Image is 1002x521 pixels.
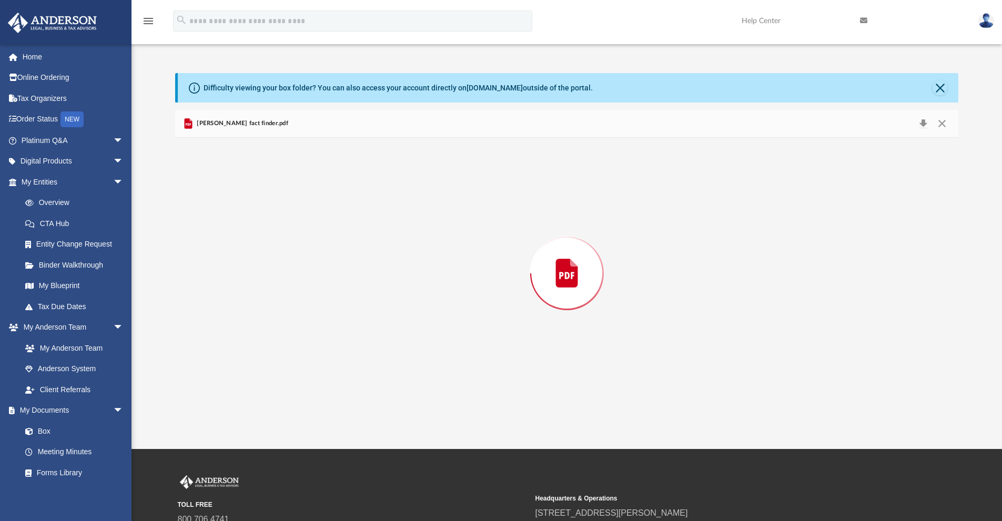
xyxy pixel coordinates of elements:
a: Tax Due Dates [15,296,139,317]
a: Platinum Q&Aarrow_drop_down [7,130,139,151]
span: arrow_drop_down [113,317,134,339]
a: My Anderson Team [15,338,129,359]
div: NEW [60,111,84,127]
a: [STREET_ADDRESS][PERSON_NAME] [535,508,688,517]
span: arrow_drop_down [113,151,134,172]
div: Preview [175,110,959,409]
span: [PERSON_NAME] fact finder.pdf [195,119,288,128]
a: Meeting Minutes [15,442,134,463]
img: User Pic [978,13,994,28]
button: Download [914,116,933,131]
a: Online Ordering [7,67,139,88]
a: Anderson System [15,359,134,380]
a: Entity Change Request [15,234,139,255]
button: Close [933,116,952,131]
a: Client Referrals [15,379,134,400]
a: Order StatusNEW [7,109,139,130]
a: Tax Organizers [7,88,139,109]
a: My Entitiesarrow_drop_down [7,171,139,192]
a: My Documentsarrow_drop_down [7,400,134,421]
span: arrow_drop_down [113,400,134,422]
i: menu [142,15,155,27]
span: arrow_drop_down [113,171,134,193]
a: Overview [15,192,139,213]
span: arrow_drop_down [113,130,134,151]
a: Forms Library [15,462,129,483]
small: Headquarters & Operations [535,494,886,503]
a: Binder Walkthrough [15,254,139,275]
a: Home [7,46,139,67]
i: search [176,14,187,26]
a: CTA Hub [15,213,139,234]
a: Notarize [15,483,134,504]
small: TOLL FREE [178,500,528,509]
a: menu [142,20,155,27]
a: Digital Productsarrow_drop_down [7,151,139,172]
div: Difficulty viewing your box folder? You can also access your account directly on outside of the p... [204,83,593,94]
a: Box [15,421,129,442]
img: Anderson Advisors Platinum Portal [178,475,241,489]
a: My Blueprint [15,275,134,297]
a: My Anderson Teamarrow_drop_down [7,317,134,338]
a: [DOMAIN_NAME] [467,84,523,92]
img: Anderson Advisors Platinum Portal [5,13,100,33]
button: Close [933,80,947,95]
